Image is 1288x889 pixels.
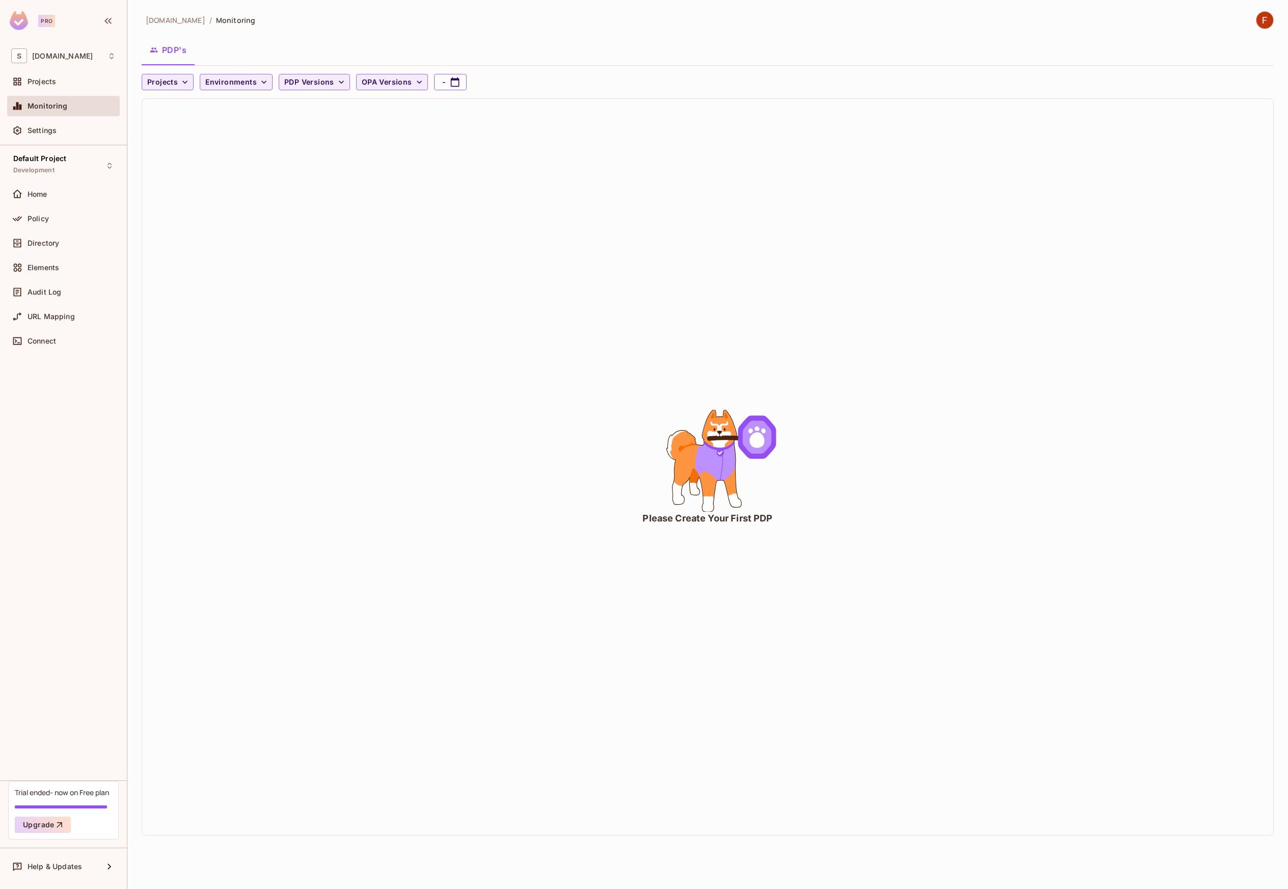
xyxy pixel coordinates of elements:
button: PDP Versions [279,74,350,90]
span: URL Mapping [28,312,75,321]
span: Home [28,190,47,198]
div: Pro [38,15,55,27]
span: the active workspace [146,15,205,25]
span: Directory [28,239,59,247]
span: Help & Updates [28,862,82,871]
span: Policy [28,215,49,223]
span: Projects [147,76,178,89]
span: PDP Versions [284,76,334,89]
li: / [209,15,212,25]
button: - [434,74,467,90]
button: Projects [142,74,194,90]
span: Monitoring [28,102,68,110]
button: PDP's [142,37,195,63]
span: Projects [28,77,56,86]
div: Trial ended- now on Free plan [15,788,109,797]
button: Upgrade [15,817,71,833]
div: Please Create Your First PDP [642,512,772,525]
span: Audit Log [28,288,61,296]
img: SReyMgAAAABJRU5ErkJggg== [10,11,28,30]
span: S [11,48,27,63]
span: Elements [28,264,59,272]
button: OPA Versions [356,74,428,90]
span: Connect [28,337,56,345]
span: Development [13,166,55,174]
span: Environments [205,76,257,89]
span: OPA Versions [362,76,412,89]
button: Environments [200,74,273,90]
img: Fabrice Toussaint [1256,12,1273,29]
span: Default Project [13,154,66,163]
div: animation [631,410,784,512]
span: Workspace: swantide.com [32,52,93,60]
span: Monitoring [216,15,255,25]
span: Settings [28,126,57,135]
